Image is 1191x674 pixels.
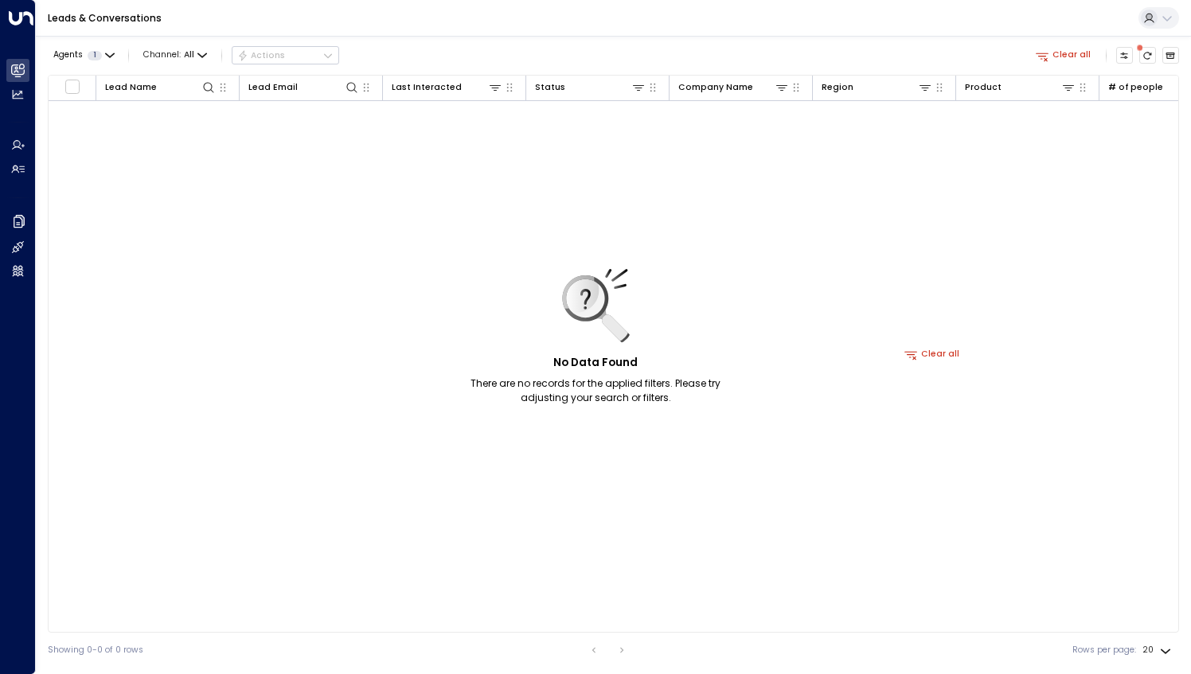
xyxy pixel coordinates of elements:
[248,80,298,95] div: Lead Email
[1142,641,1174,660] div: 20
[48,47,119,64] button: Agents1
[105,80,157,95] div: Lead Name
[248,80,360,95] div: Lead Email
[1162,47,1180,64] button: Archived Leads
[48,644,143,656] div: Showing 0-0 of 0 rows
[822,80,853,95] div: Region
[139,47,212,64] button: Channel:All
[139,47,212,64] span: Channel:
[392,80,503,95] div: Last Interacted
[237,50,286,61] div: Actions
[535,80,646,95] div: Status
[184,50,194,60] span: All
[1116,47,1134,64] button: Customize
[1031,47,1096,64] button: Clear all
[447,376,745,405] p: There are no records for the applied filters. Please try adjusting your search or filters.
[53,51,83,60] span: Agents
[48,11,162,25] a: Leads & Conversations
[232,46,339,65] div: Button group with a nested menu
[965,80,1002,95] div: Product
[678,80,753,95] div: Company Name
[105,80,217,95] div: Lead Name
[392,80,462,95] div: Last Interacted
[553,355,638,371] h5: No Data Found
[678,80,790,95] div: Company Name
[232,46,339,65] button: Actions
[584,641,632,660] nav: pagination navigation
[1139,47,1157,64] span: There are new threads available. Refresh the grid to view the latest updates.
[535,80,565,95] div: Status
[88,51,102,60] span: 1
[822,80,933,95] div: Region
[965,80,1076,95] div: Product
[1108,80,1163,95] div: # of people
[1072,644,1136,656] label: Rows per page:
[900,346,965,363] button: Clear all
[64,79,80,94] span: Toggle select all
